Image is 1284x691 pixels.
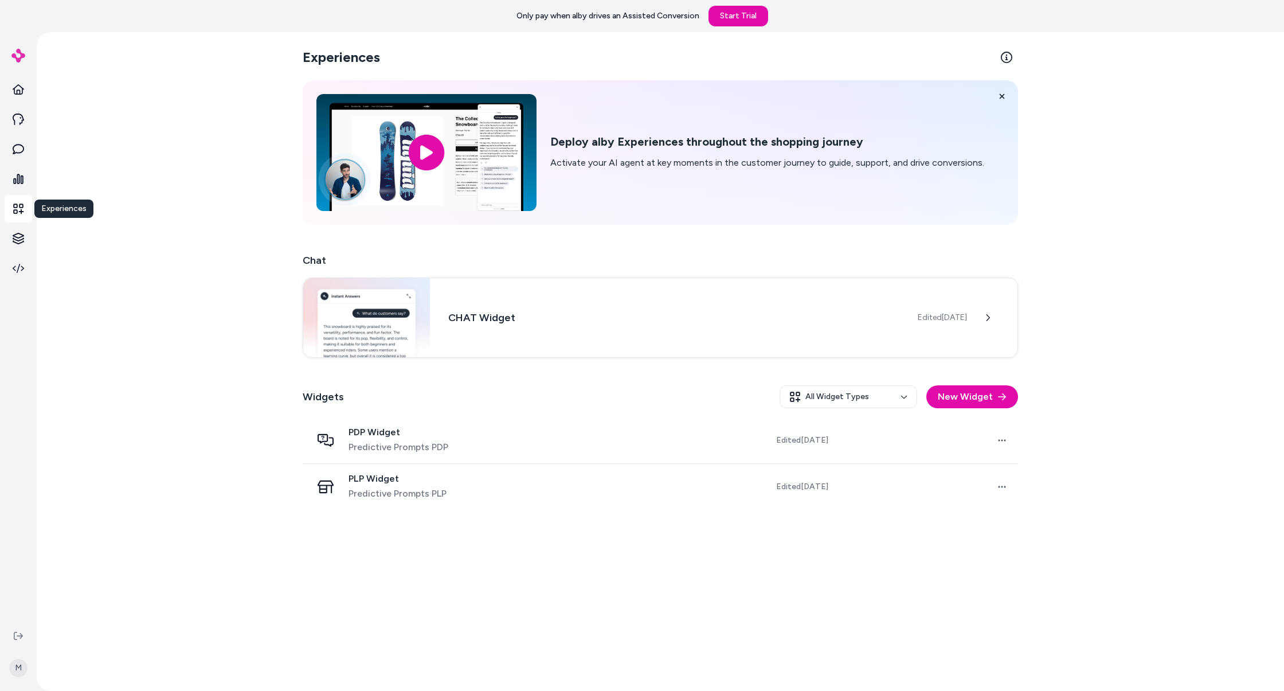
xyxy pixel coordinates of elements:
h2: Deploy alby Experiences throughout the shopping journey [550,135,984,149]
span: Edited [DATE] [776,481,828,493]
p: Activate your AI agent at key moments in the customer journey to guide, support, and drive conver... [550,156,984,170]
h2: Chat [303,252,1018,268]
span: Predictive Prompts PLP [349,487,447,501]
button: New Widget [926,385,1018,408]
h2: Experiences [303,48,380,67]
span: PLP Widget [349,473,447,485]
a: Start Trial [708,6,768,26]
span: Edited [DATE] [918,312,967,323]
img: alby Logo [11,49,25,63]
button: M [7,650,30,686]
p: Only pay when alby drives an Assisted Conversion [516,10,699,22]
button: All Widget Types [780,385,917,408]
span: Predictive Prompts PDP [349,440,448,454]
div: Experiences [34,200,93,218]
h2: Widgets [303,389,344,405]
span: PDP Widget [349,427,448,438]
span: Edited [DATE] [776,435,828,446]
img: Chat widget [303,278,430,357]
span: M [9,659,28,677]
h3: CHAT Widget [448,310,899,326]
a: Chat widgetCHAT WidgetEdited[DATE] [303,278,1018,358]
